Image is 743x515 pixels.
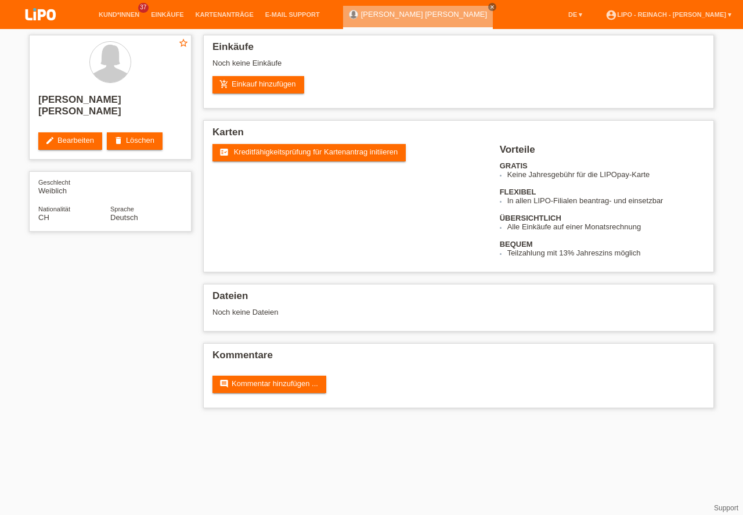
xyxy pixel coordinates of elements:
a: E-Mail Support [259,11,326,18]
a: Einkäufe [145,11,189,18]
a: LIPO pay [12,24,70,33]
li: Alle Einkäufe auf einer Monatsrechnung [507,222,705,231]
a: Kund*innen [93,11,145,18]
a: editBearbeiten [38,132,102,150]
b: FLEXIBEL [500,188,536,196]
span: Schweiz [38,213,49,222]
span: 37 [138,3,149,13]
b: BEQUEM [500,240,533,249]
span: Geschlecht [38,179,70,186]
span: Deutsch [110,213,138,222]
i: edit [45,136,55,145]
i: delete [114,136,123,145]
i: close [489,4,495,10]
a: Support [714,504,738,512]
i: add_shopping_cart [219,80,229,89]
h2: Kommentare [212,350,705,367]
span: Nationalität [38,206,70,213]
h2: [PERSON_NAME] [PERSON_NAME] [38,94,182,123]
a: [PERSON_NAME] [PERSON_NAME] [361,10,487,19]
a: close [488,3,496,11]
a: fact_check Kreditfähigkeitsprüfung für Kartenantrag initiieren [212,144,406,161]
i: comment [219,379,229,388]
a: Kartenanträge [190,11,259,18]
a: add_shopping_cartEinkauf hinzufügen [212,76,304,93]
span: Sprache [110,206,134,213]
a: account_circleLIPO - Reinach - [PERSON_NAME] ▾ [600,11,737,18]
h2: Einkäufe [212,41,705,59]
li: Teilzahlung mit 13% Jahreszins möglich [507,249,705,257]
b: ÜBERSICHTLICH [500,214,561,222]
li: In allen LIPO-Filialen beantrag- und einsetzbar [507,196,705,205]
li: Keine Jahresgebühr für die LIPOpay-Karte [507,170,705,179]
div: Weiblich [38,178,110,195]
i: fact_check [219,147,229,157]
h2: Vorteile [500,144,705,161]
div: Noch keine Einkäufe [212,59,705,76]
i: star_border [178,38,189,48]
h2: Karten [212,127,705,144]
i: account_circle [605,9,617,21]
a: star_border [178,38,189,50]
a: deleteLöschen [107,132,163,150]
h2: Dateien [212,290,705,308]
b: GRATIS [500,161,528,170]
a: DE ▾ [562,11,588,18]
a: commentKommentar hinzufügen ... [212,376,326,393]
span: Kreditfähigkeitsprüfung für Kartenantrag initiieren [234,147,398,156]
div: Noch keine Dateien [212,308,567,316]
